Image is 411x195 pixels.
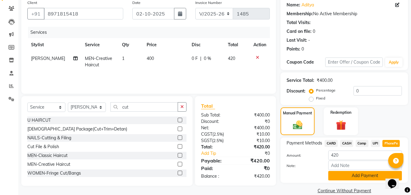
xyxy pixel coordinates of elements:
[224,38,250,52] th: Total
[382,140,400,147] span: PhonePe
[385,171,405,189] iframe: chat widget
[147,56,154,61] span: 400
[287,77,314,84] div: Service Total:
[27,135,71,141] div: NAILS-Cutting & Filing
[242,150,275,157] div: ₹0
[27,8,44,19] button: +91
[340,140,353,147] span: CASH
[287,46,300,52] div: Points:
[385,58,402,67] button: Apply
[290,120,305,131] img: _cash.svg
[287,28,312,35] div: Card on file:
[333,119,349,131] img: _gift.svg
[282,163,323,169] label: Note:
[287,59,325,65] div: Coupon Code
[197,173,235,179] div: Balance :
[201,138,212,143] span: SGST
[27,117,51,124] div: U HAIRCUT
[27,161,70,168] div: MEN-Creative Haircut
[301,46,304,52] div: 0
[356,140,368,147] span: Comp
[328,151,402,160] input: Amount
[235,112,274,118] div: ₹400.00
[283,110,312,116] label: Manual Payment
[27,126,127,132] div: [DEMOGRAPHIC_DATA] Package(Cut+Trim+Detan)
[197,165,235,172] div: Paid:
[27,152,68,159] div: MEN-Classic Haircut
[328,171,402,180] button: Add Payment
[325,57,383,67] input: Enter Offer / Coupon Code
[214,132,223,137] span: 2.5%
[200,55,201,62] span: |
[235,165,274,172] div: ₹0
[287,140,322,146] span: Payment Methods
[44,8,123,19] input: Search by Name/Mobile/Email/Code
[287,19,311,26] div: Total Visits:
[235,125,274,131] div: ₹400.00
[228,56,235,61] span: 420
[250,38,270,52] th: Action
[197,112,235,118] div: Sub Total:
[282,188,407,194] a: Continue Without Payment
[122,56,124,61] span: 1
[197,118,235,125] div: Discount:
[325,140,338,147] span: CARD
[188,38,224,52] th: Disc
[235,131,274,138] div: ₹10.00
[204,55,211,62] span: 0 %
[313,28,315,35] div: 0
[317,77,333,84] div: ₹400.00
[28,27,274,38] div: Services
[81,38,118,52] th: Service
[201,103,215,109] span: Total
[31,56,65,61] span: [PERSON_NAME]
[235,118,274,125] div: ₹0
[287,11,313,17] div: Membership:
[197,144,235,150] div: Total:
[235,138,274,144] div: ₹10.00
[235,157,274,164] div: ₹420.00
[213,138,222,143] span: 2.5%
[197,138,235,144] div: ( )
[143,38,188,52] th: Price
[118,38,143,52] th: Qty
[328,161,402,170] input: Add Note
[192,55,198,62] span: 0 F
[110,102,178,112] input: Search or Scan
[316,88,336,93] label: Percentage
[85,56,112,68] span: MEN-Creative Haircut
[287,11,402,17] div: No Active Membership
[330,110,351,115] label: Redemption
[27,170,81,176] div: WOMEN-Fringe Cut/Bangs
[197,125,235,131] div: Net:
[287,2,300,8] div: Name:
[235,144,274,150] div: ₹420.00
[197,157,235,164] div: Payable:
[197,131,235,138] div: ( )
[316,96,325,101] label: Fixed
[201,131,212,137] span: CGST
[301,2,314,8] a: Aditya
[235,173,274,179] div: ₹420.00
[27,144,59,150] div: Cut File & Polish
[287,37,307,44] div: Last Visit:
[197,150,242,157] a: Add Tip
[27,38,81,52] th: Stylist
[282,153,323,158] label: Amount:
[308,37,310,44] div: -
[287,88,305,94] div: Discount:
[371,140,380,147] span: UPI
